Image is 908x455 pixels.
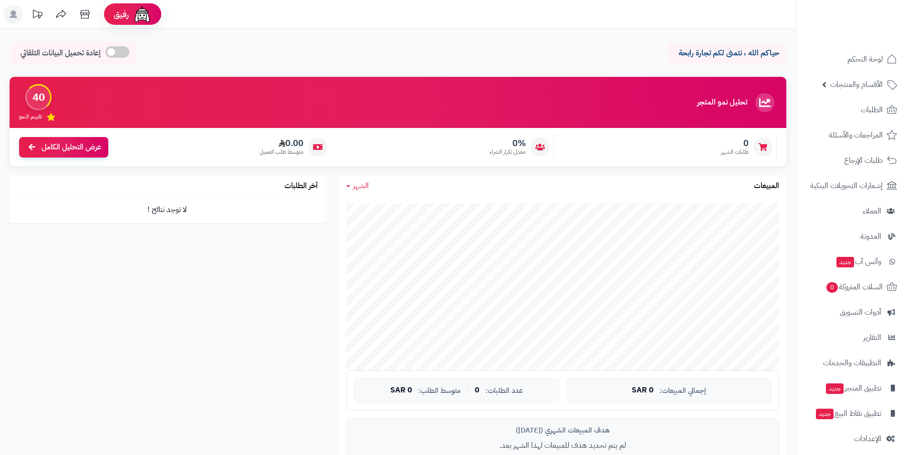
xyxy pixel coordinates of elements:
span: إجمالي المبيعات: [659,387,706,395]
span: 0 [826,282,838,293]
span: | [467,387,469,394]
span: التقارير [863,331,881,344]
span: 0.00 [260,138,303,148]
span: متوسط الطلب: [418,387,461,395]
span: 0 SAR [390,386,412,395]
a: وآتس آبجديد [802,250,902,273]
span: معدل تكرار الشراء [490,148,526,156]
p: حياكم الله ، نتمنى لكم تجارة رابحة [674,48,779,59]
span: 0 [721,138,749,148]
a: السلات المتروكة0 [802,275,902,298]
span: عدد الطلبات: [485,387,523,395]
span: رفيق [114,9,129,20]
span: التطبيقات والخدمات [823,356,881,370]
span: الإعدادات [854,432,881,445]
a: المدونة [802,225,902,248]
td: لا توجد نتائج ! [10,197,325,223]
p: لم يتم تحديد هدف للمبيعات لهذا الشهر بعد. [354,440,772,451]
a: التقارير [802,326,902,349]
span: جديد [816,409,834,419]
a: تحديثات المنصة [25,5,49,26]
span: جديد [836,257,854,267]
a: الشهر [346,180,369,191]
a: المراجعات والأسئلة [802,124,902,147]
span: إعادة تحميل البيانات التلقائي [21,48,101,59]
span: طلبات الإرجاع [844,154,883,167]
span: السلات المتروكة [825,280,883,294]
a: أدوات التسويق [802,301,902,324]
div: هدف المبيعات الشهري ([DATE]) [354,425,772,435]
span: إشعارات التحويلات البنكية [810,179,883,192]
a: الطلبات [802,98,902,121]
span: طلبات الشهر [721,148,749,156]
span: وآتس آب [835,255,881,268]
h3: المبيعات [754,182,779,190]
span: أدوات التسويق [840,306,881,319]
h3: آخر الطلبات [284,182,318,190]
span: تطبيق المتجر [825,381,881,395]
a: تطبيق المتجرجديد [802,377,902,400]
img: ai-face.png [133,5,152,24]
span: الأقسام والمنتجات [830,78,883,91]
a: الإعدادات [802,427,902,450]
a: لوحة التحكم [802,48,902,71]
h3: تحليل نمو المتجر [697,98,747,107]
a: إشعارات التحويلات البنكية [802,174,902,197]
a: طلبات الإرجاع [802,149,902,172]
span: 0 [475,386,480,395]
a: عرض التحليل الكامل [19,137,108,158]
a: العملاء [802,200,902,222]
span: تقييم النمو [19,113,42,121]
span: لوحة التحكم [847,53,883,66]
span: تطبيق نقاط البيع [815,407,881,420]
span: 0% [490,138,526,148]
span: العملاء [863,204,881,218]
a: تطبيق نقاط البيعجديد [802,402,902,425]
span: متوسط طلب العميل [260,148,303,156]
a: التطبيقات والخدمات [802,351,902,374]
span: الطلبات [861,103,883,116]
span: عرض التحليل الكامل [42,142,101,153]
img: logo-2.png [843,7,899,27]
span: الشهر [353,180,369,191]
span: 0 SAR [632,386,654,395]
span: المدونة [860,230,881,243]
span: المراجعات والأسئلة [829,128,883,142]
span: جديد [826,383,844,394]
